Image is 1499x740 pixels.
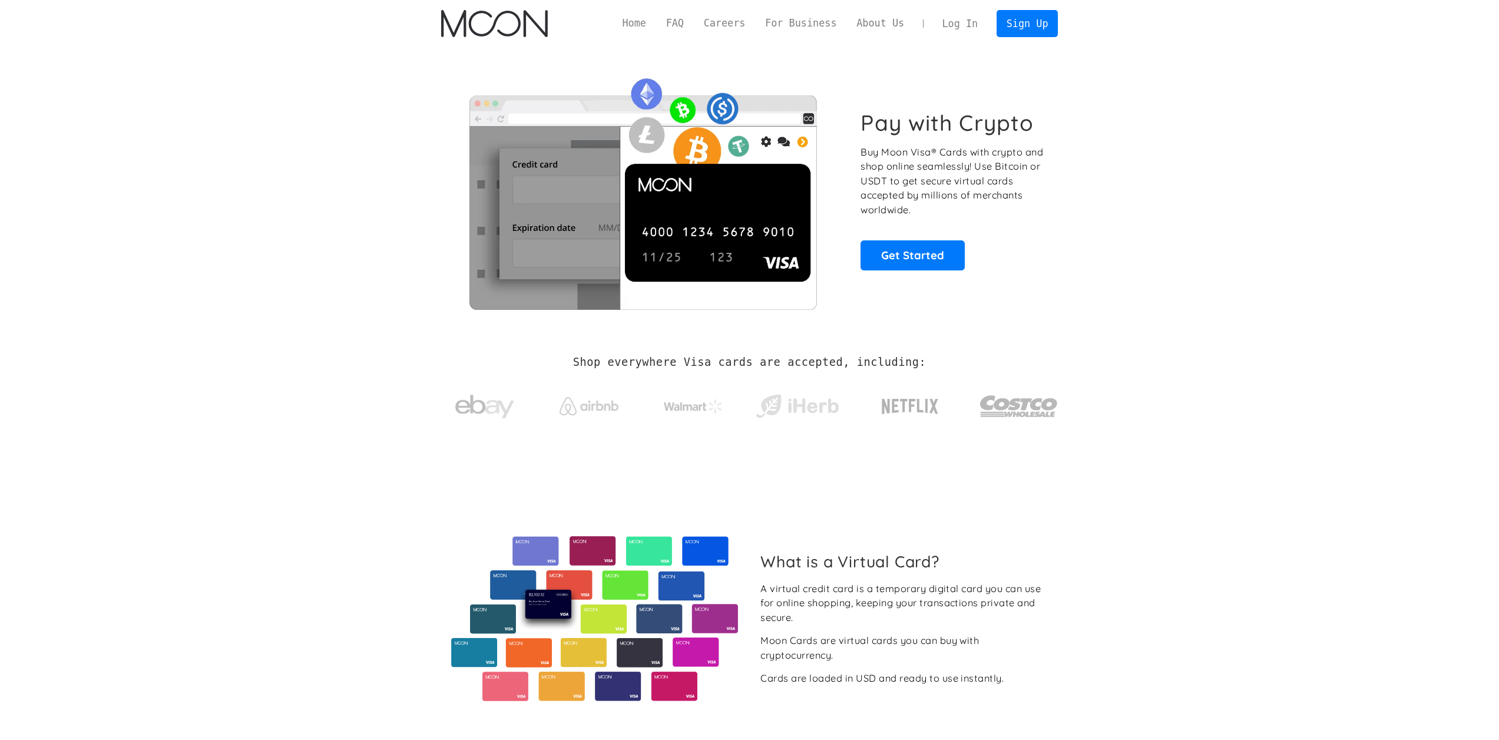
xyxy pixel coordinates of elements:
[613,16,656,31] a: Home
[997,10,1058,37] a: Sign Up
[441,376,529,431] a: ebay
[753,379,841,428] a: iHerb
[760,582,1048,625] div: A virtual credit card is a temporary digital card you can use for online shopping, keeping your t...
[753,391,841,422] img: iHerb
[573,356,926,369] h2: Shop everywhere Visa cards are accepted, including:
[656,16,694,31] a: FAQ
[560,397,618,415] img: Airbnb
[664,399,723,414] img: Walmart
[881,392,939,421] img: Netflix
[760,633,1048,662] div: Moon Cards are virtual cards you can buy with cryptocurrency.
[861,240,965,270] a: Get Started
[441,70,845,309] img: Moon Cards let you spend your crypto anywhere Visa is accepted.
[861,145,1045,217] p: Buy Moon Visa® Cards with crypto and shop online seamlessly! Use Bitcoin or USDT to get secure vi...
[449,536,740,701] img: Virtual cards from Moon
[455,388,514,425] img: ebay
[846,16,914,31] a: About Us
[932,11,988,37] a: Log In
[861,110,1034,136] h1: Pay with Crypto
[980,384,1058,428] img: Costco
[694,16,755,31] a: Careers
[760,552,1048,571] h2: What is a Virtual Card?
[649,388,737,419] a: Walmart
[858,380,963,427] a: Netflix
[755,16,846,31] a: For Business
[760,671,1004,686] div: Cards are loaded in USD and ready to use instantly.
[441,10,548,37] a: home
[980,372,1058,434] a: Costco
[441,10,548,37] img: Moon Logo
[545,385,633,421] a: Airbnb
